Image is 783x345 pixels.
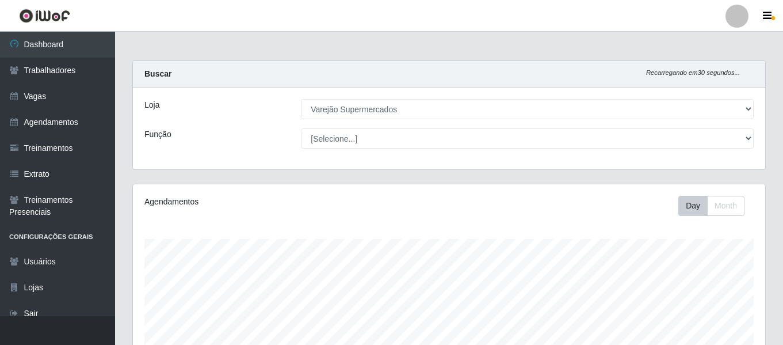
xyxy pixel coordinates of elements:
[646,69,740,76] i: Recarregando em 30 segundos...
[678,196,708,216] button: Day
[144,99,159,111] label: Loja
[19,9,70,23] img: CoreUI Logo
[144,69,171,78] strong: Buscar
[678,196,754,216] div: Toolbar with button groups
[144,128,171,141] label: Função
[144,196,388,208] div: Agendamentos
[707,196,744,216] button: Month
[678,196,744,216] div: First group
